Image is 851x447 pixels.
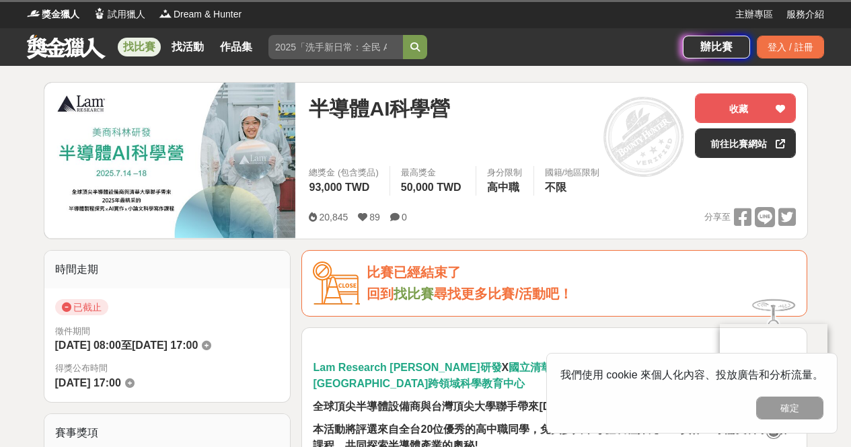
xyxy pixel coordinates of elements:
button: 確定 [756,397,823,419]
span: 回到 [367,286,394,301]
strong: X [502,362,509,373]
div: 身分限制 [487,166,523,179]
div: 國籍/地區限制 [545,166,600,179]
img: Logo [93,7,106,20]
span: [DATE] 17:00 [132,339,198,351]
span: [DATE] 17:00 [55,377,121,389]
span: 至 [121,339,132,351]
span: 不限 [545,181,566,193]
span: 分享至 [704,207,731,227]
a: LogoDream & Hunter [159,7,242,22]
span: 89 [369,212,380,222]
strong: 全球頂尖半導體設備商與台灣頂尖大學聯手帶來[DATE]最精采的半導體AI科學營 [313,401,693,412]
a: 前往比賽網站 [695,128,796,158]
strong: 國立清華大學奈微與材料科技中心 [509,362,670,373]
span: 0 [402,212,407,222]
img: Logo [159,7,172,20]
a: 辦比賽 [683,36,750,58]
strong: Lam Research [PERSON_NAME]研發 [313,362,501,373]
div: 比賽已經結束了 [367,261,796,284]
a: Logo獎金獵人 [27,7,79,22]
span: 試用獵人 [108,7,145,22]
span: 已截止 [55,299,108,315]
span: Dream & Hunter [174,7,242,22]
button: 收藏 [695,93,796,123]
span: 得獎公布時間 [55,362,280,375]
span: 最高獎金 [401,166,465,179]
div: 時間走期 [44,251,291,288]
a: 作品集 [215,38,258,56]
span: 我們使用 cookie 來個人化內容、投放廣告和分析流量。 [560,369,823,380]
a: Logo試用獵人 [93,7,145,22]
span: 尋找更多比賽/活動吧！ [434,286,572,301]
img: Logo [27,7,40,20]
img: Icon [313,261,360,305]
img: Cover Image [44,83,296,238]
strong: 國立[GEOGRAPHIC_DATA]跨領域科學教育中心 [313,362,698,389]
span: 獎金獵人 [42,7,79,22]
span: 93,000 TWD [309,181,369,193]
a: 找比賽 [118,38,161,56]
input: 2025「洗手新日常：全民 ALL IN」洗手歌全台徵選 [268,35,403,59]
div: 登入 / 註冊 [757,36,824,58]
span: 半導體AI科學營 [309,93,450,124]
span: 總獎金 (包含獎品) [309,166,378,179]
a: 服務介紹 [786,7,824,22]
a: 主辦專區 [735,7,773,22]
span: [DATE] 08:00 [55,339,121,351]
span: 20,845 [319,212,348,222]
span: 徵件期間 [55,326,90,336]
span: 50,000 TWD [401,181,461,193]
a: 找比賽 [394,286,434,301]
a: 找活動 [166,38,209,56]
span: 高中職 [487,181,519,193]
